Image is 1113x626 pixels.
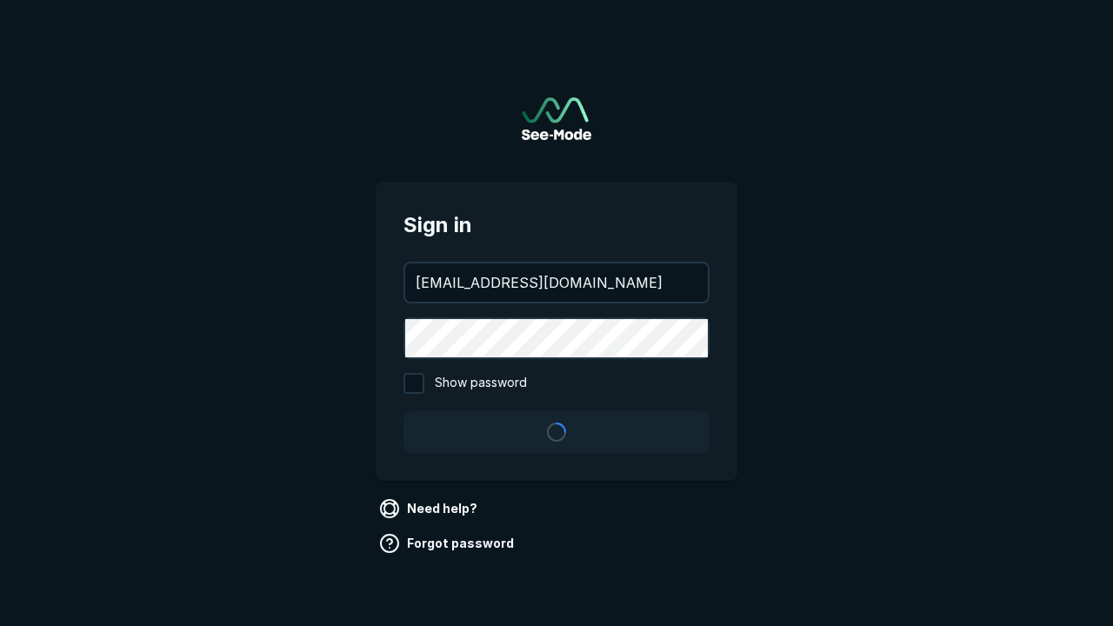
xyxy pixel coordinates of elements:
span: Sign in [403,210,710,241]
img: See-Mode Logo [522,97,591,140]
a: Go to sign in [522,97,591,140]
a: Forgot password [376,529,521,557]
span: Show password [435,373,527,394]
input: your@email.com [405,263,708,302]
a: Need help? [376,495,484,523]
